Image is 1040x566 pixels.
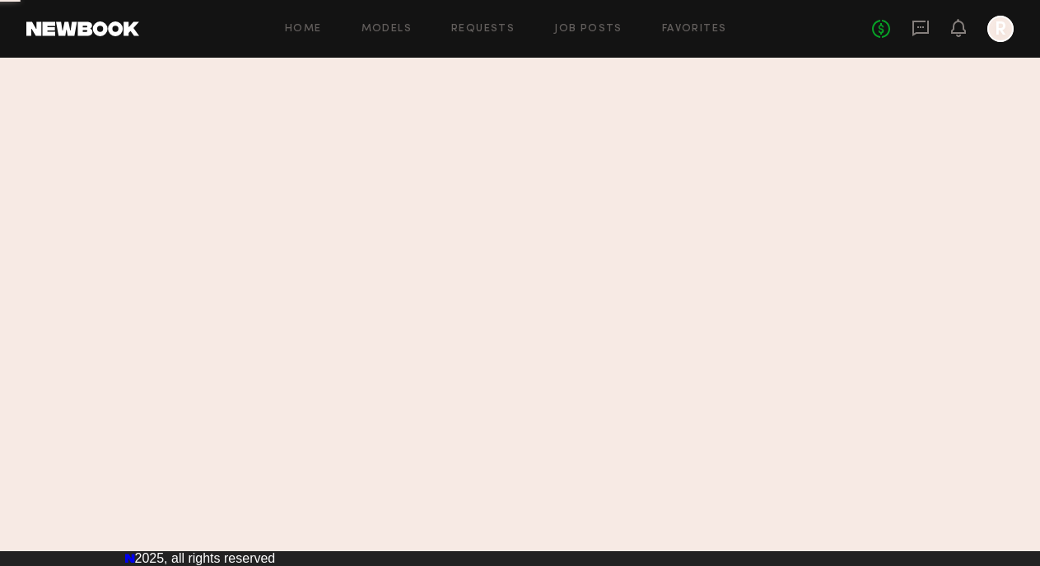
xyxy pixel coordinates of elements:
a: R [987,16,1014,42]
a: Requests [451,24,515,35]
a: Models [361,24,412,35]
a: Favorites [662,24,727,35]
a: Home [285,24,322,35]
span: 2025, all rights reserved [135,551,276,565]
a: Job Posts [554,24,623,35]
